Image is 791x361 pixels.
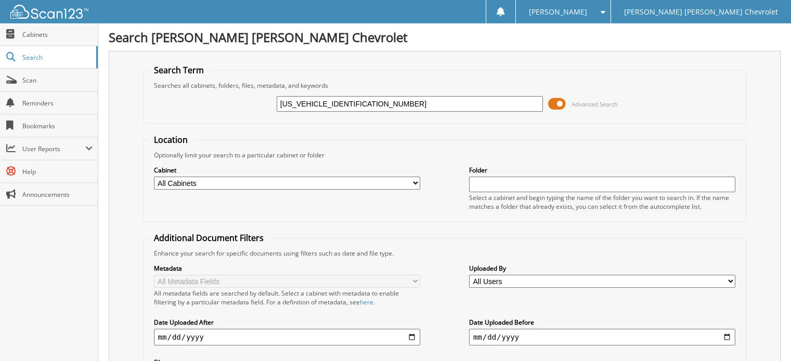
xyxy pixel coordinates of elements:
[10,5,88,19] img: scan123-logo-white.svg
[22,99,93,108] span: Reminders
[149,134,193,145] legend: Location
[22,53,91,62] span: Search
[469,329,735,345] input: end
[529,9,587,15] span: [PERSON_NAME]
[154,318,420,327] label: Date Uploaded After
[22,144,85,153] span: User Reports
[469,264,735,273] label: Uploaded By
[149,81,741,90] div: Searches all cabinets, folders, files, metadata, and keywords
[624,9,778,15] span: [PERSON_NAME] [PERSON_NAME] Chevrolet
[469,318,735,327] label: Date Uploaded Before
[22,167,93,176] span: Help
[469,166,735,175] label: Folder
[154,289,420,306] div: All metadata fields are searched by default. Select a cabinet with metadata to enable filtering b...
[22,190,93,199] span: Announcements
[22,76,93,85] span: Scan
[469,193,735,211] div: Select a cabinet and begin typing the name of the folder you want to search in. If the name match...
[22,122,93,130] span: Bookmarks
[572,100,618,108] span: Advanced Search
[154,264,420,273] label: Metadata
[360,298,373,306] a: here
[154,166,420,175] label: Cabinet
[149,232,269,244] legend: Additional Document Filters
[149,151,741,159] div: Optionally limit your search to a particular cabinet or folder
[154,329,420,345] input: start
[149,64,209,76] legend: Search Term
[109,29,781,46] h1: Search [PERSON_NAME] [PERSON_NAME] Chevrolet
[22,30,93,39] span: Cabinets
[149,249,741,258] div: Enhance your search for specific documents using filters such as date and file type.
